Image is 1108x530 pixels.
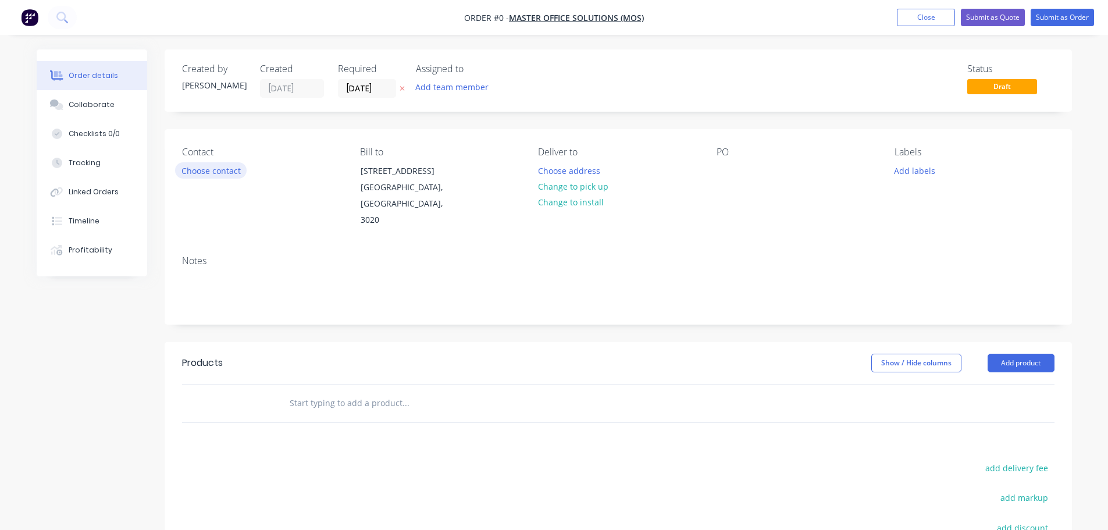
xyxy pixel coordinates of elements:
button: add delivery fee [979,460,1054,476]
button: Change to pick up [532,179,614,194]
button: add markup [995,490,1054,506]
div: Required [338,63,402,74]
div: Labels [895,147,1054,158]
div: Assigned to [416,63,532,74]
button: Add team member [409,79,494,95]
div: Deliver to [538,147,697,158]
div: Tracking [69,158,101,168]
div: Status [967,63,1054,74]
button: Choose address [532,162,606,178]
div: Products [182,356,223,370]
div: PO [717,147,876,158]
button: Collaborate [37,90,147,119]
a: Master Office Solutions (MOS) [509,12,644,23]
button: Order details [37,61,147,90]
button: Timeline [37,207,147,236]
button: Choose contact [175,162,247,178]
div: [GEOGRAPHIC_DATA], [GEOGRAPHIC_DATA], 3020 [361,179,457,228]
div: Collaborate [69,99,115,110]
input: Start typing to add a product... [289,392,522,415]
div: Contact [182,147,341,158]
button: Tracking [37,148,147,177]
button: Checklists 0/0 [37,119,147,148]
button: Submit as Quote [961,9,1025,26]
button: Submit as Order [1031,9,1094,26]
button: Add product [988,354,1054,372]
button: Show / Hide columns [871,354,961,372]
div: Bill to [360,147,519,158]
div: Created by [182,63,246,74]
div: [STREET_ADDRESS][GEOGRAPHIC_DATA], [GEOGRAPHIC_DATA], 3020 [351,162,467,229]
div: Checklists 0/0 [69,129,120,139]
span: Draft [967,79,1037,94]
button: Add labels [888,162,942,178]
div: Order details [69,70,118,81]
div: Linked Orders [69,187,119,197]
div: [PERSON_NAME] [182,79,246,91]
button: Linked Orders [37,177,147,207]
span: Order #0 - [464,12,509,23]
button: Profitability [37,236,147,265]
div: Timeline [69,216,99,226]
div: Notes [182,255,1054,266]
button: Close [897,9,955,26]
img: Factory [21,9,38,26]
button: Change to install [532,194,610,210]
div: [STREET_ADDRESS] [361,163,457,179]
div: Created [260,63,324,74]
div: Profitability [69,245,112,255]
button: Add team member [416,79,495,95]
